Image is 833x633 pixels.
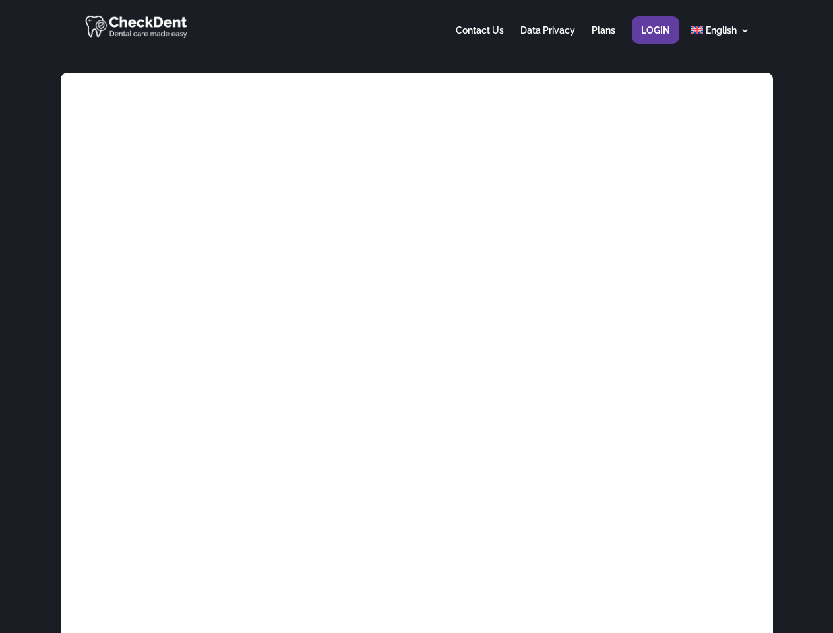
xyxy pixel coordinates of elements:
[85,13,189,39] img: CheckDent AI
[520,26,575,51] a: Data Privacy
[706,25,737,36] span: English
[592,26,615,51] a: Plans
[641,26,670,51] a: Login
[456,26,504,51] a: Contact Us
[691,26,750,51] a: English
